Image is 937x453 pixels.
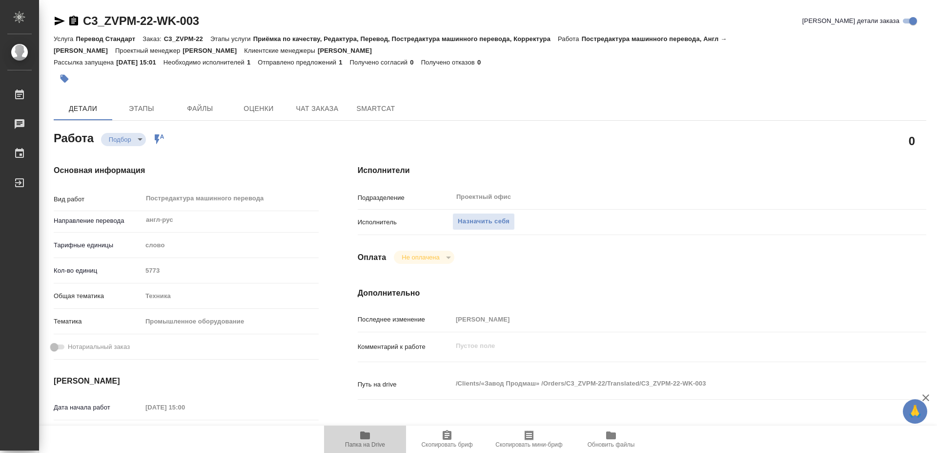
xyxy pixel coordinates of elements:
p: Тарифные единицы [54,240,142,250]
p: Дата начала работ [54,403,142,412]
h4: Основная информация [54,165,319,176]
div: Промышленное оборудование [142,313,319,330]
input: Пустое поле [142,400,227,414]
input: Пустое поле [142,263,319,278]
p: Клиентские менеджеры [244,47,318,54]
p: Направление перевода [54,216,142,226]
p: 1 [339,59,349,66]
p: Вид работ [54,194,142,204]
h4: Оплата [358,252,387,263]
span: SmartCat [352,103,399,115]
p: Перевод Стандарт [76,35,143,43]
h2: 0 [909,132,915,149]
span: [PERSON_NAME] детали заказа [802,16,899,26]
span: Папка на Drive [345,441,385,448]
h4: Дополнительно [358,287,926,299]
button: Скопировать ссылку для ЯМессенджера [54,15,65,27]
span: Файлы [177,103,224,115]
button: Добавить тэг [54,68,75,89]
p: Необходимо исполнителей [163,59,247,66]
p: Приёмка по качеству, Редактура, Перевод, Постредактура машинного перевода, Корректура [253,35,558,43]
p: Путь на drive [358,380,452,389]
button: Назначить себя [452,213,515,230]
span: Скопировать мини-бриф [495,441,562,448]
div: Техника [142,288,319,304]
p: Общая тематика [54,291,142,301]
p: Тематика [54,317,142,326]
p: Заказ: [143,35,163,43]
p: Получено отказов [421,59,477,66]
p: [PERSON_NAME] [318,47,379,54]
p: Этапы услуги [210,35,253,43]
p: 0 [410,59,421,66]
button: Не оплачена [399,253,442,261]
p: Комментарий к работе [358,342,452,352]
p: 1 [247,59,258,66]
p: Рассылка запущена [54,59,116,66]
input: Пустое поле [452,312,879,326]
p: Работа [558,35,582,43]
span: Назначить себя [458,216,509,227]
p: C3_ZVPM-22 [164,35,210,43]
p: Получено согласий [350,59,410,66]
span: Нотариальный заказ [68,342,130,352]
button: Обновить файлы [570,426,652,453]
span: 🙏 [907,401,923,422]
p: Кол-во единиц [54,266,142,276]
p: Исполнитель [358,217,452,227]
p: Последнее изменение [358,315,452,324]
button: Скопировать бриф [406,426,488,453]
h4: Исполнители [358,165,926,176]
button: Скопировать ссылку [68,15,80,27]
button: Скопировать мини-бриф [488,426,570,453]
div: Подбор [394,251,454,264]
button: 🙏 [903,399,927,424]
p: 0 [477,59,488,66]
p: [PERSON_NAME] [183,47,244,54]
p: Услуга [54,35,76,43]
p: Отправлено предложений [258,59,339,66]
textarea: /Clients/«Завод Продмаш» /Orders/C3_ZVPM-22/Translated/C3_ZVPM-22-WK-003 [452,375,879,392]
p: [DATE] 15:01 [116,59,163,66]
span: Обновить файлы [588,441,635,448]
span: Детали [60,103,106,115]
div: Подбор [101,133,146,146]
div: слово [142,237,319,254]
h2: Работа [54,129,94,146]
span: Этапы [118,103,165,115]
a: C3_ZVPM-22-WK-003 [83,14,199,27]
button: Папка на Drive [324,426,406,453]
span: Оценки [235,103,282,115]
h4: [PERSON_NAME] [54,375,319,387]
p: Проектный менеджер [115,47,183,54]
button: Подбор [106,135,134,144]
span: Чат заказа [294,103,341,115]
p: Подразделение [358,193,452,203]
span: Скопировать бриф [421,441,472,448]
